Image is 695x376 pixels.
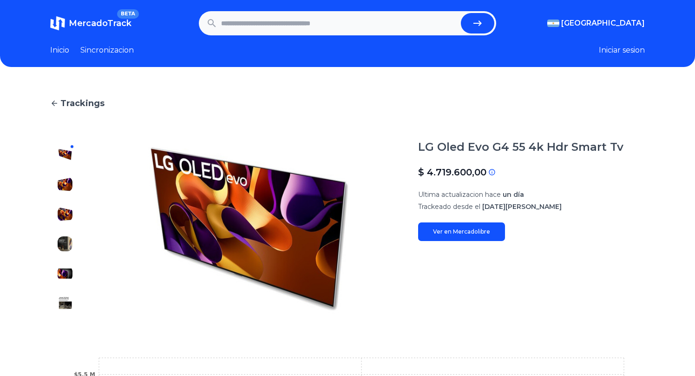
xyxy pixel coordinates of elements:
[69,18,131,28] span: MercadoTrack
[50,97,645,110] a: Trackings
[98,140,400,318] img: LG Oled Evo G4 55 4k Hdr Smart Tv
[418,202,480,211] span: Trackeado desde el
[547,18,645,29] button: [GEOGRAPHIC_DATA]
[58,177,72,192] img: LG Oled Evo G4 55 4k Hdr Smart Tv
[418,222,505,241] a: Ver en Mercadolibre
[561,18,645,29] span: [GEOGRAPHIC_DATA]
[50,16,65,31] img: MercadoTrack
[503,190,524,199] span: un día
[418,190,501,199] span: Ultima actualizacion hace
[599,45,645,56] button: Iniciar sesion
[80,45,134,56] a: Sincronizacion
[58,296,72,311] img: LG Oled Evo G4 55 4k Hdr Smart Tv
[60,97,105,110] span: Trackings
[50,45,69,56] a: Inicio
[482,202,562,211] span: [DATE][PERSON_NAME]
[58,207,72,222] img: LG Oled Evo G4 55 4k Hdr Smart Tv
[58,266,72,281] img: LG Oled Evo G4 55 4k Hdr Smart Tv
[418,166,486,179] p: $ 4.719.600,00
[418,140,623,154] h1: LG Oled Evo G4 55 4k Hdr Smart Tv
[117,9,139,19] span: BETA
[547,20,559,27] img: Argentina
[50,16,131,31] a: MercadoTrackBETA
[58,147,72,162] img: LG Oled Evo G4 55 4k Hdr Smart Tv
[58,236,72,251] img: LG Oled Evo G4 55 4k Hdr Smart Tv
